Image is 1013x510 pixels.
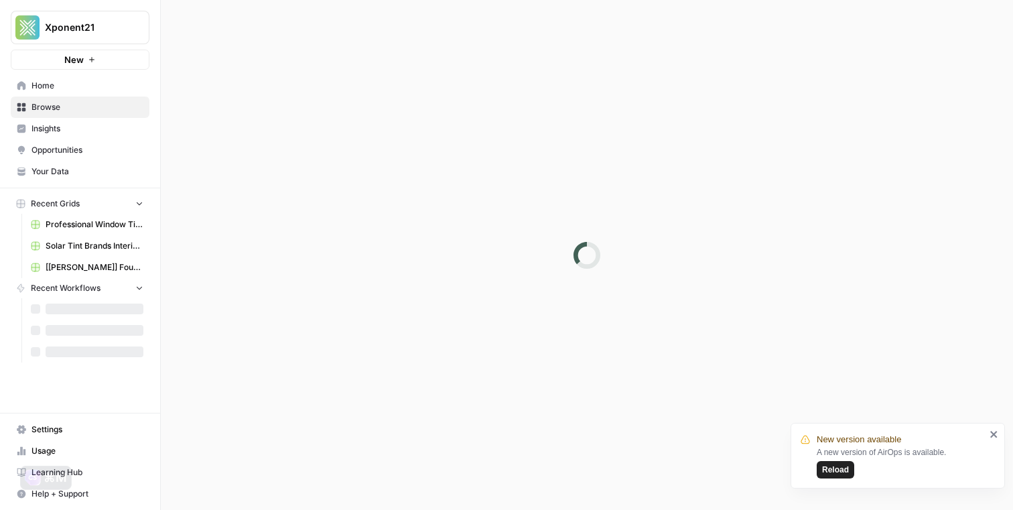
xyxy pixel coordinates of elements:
[31,101,143,113] span: Browse
[44,471,67,485] div: ⌘M
[11,139,149,161] a: Opportunities
[64,53,84,66] span: New
[817,446,986,479] div: A new version of AirOps is available.
[817,433,901,446] span: New version available
[31,424,143,436] span: Settings
[25,257,149,278] a: [[PERSON_NAME]] Fountain of You MD
[31,488,143,500] span: Help + Support
[45,21,126,34] span: Xponent21
[46,218,143,231] span: Professional Window Tinting
[11,11,149,44] button: Workspace: Xponent21
[11,462,149,483] a: Learning Hub
[11,97,149,118] a: Browse
[11,50,149,70] button: New
[11,161,149,182] a: Your Data
[31,466,143,479] span: Learning Hub
[11,440,149,462] a: Usage
[817,461,854,479] button: Reload
[990,429,999,440] button: close
[31,80,143,92] span: Home
[11,483,149,505] button: Help + Support
[15,15,40,40] img: Xponent21 Logo
[11,194,149,214] button: Recent Grids
[31,198,80,210] span: Recent Grids
[25,214,149,235] a: Professional Window Tinting
[822,464,849,476] span: Reload
[25,235,149,257] a: Solar Tint Brands Interior Page Content
[31,144,143,156] span: Opportunities
[31,282,100,294] span: Recent Workflows
[11,75,149,97] a: Home
[11,278,149,298] button: Recent Workflows
[11,118,149,139] a: Insights
[11,419,149,440] a: Settings
[31,123,143,135] span: Insights
[31,166,143,178] span: Your Data
[46,261,143,273] span: [[PERSON_NAME]] Fountain of You MD
[46,240,143,252] span: Solar Tint Brands Interior Page Content
[31,445,143,457] span: Usage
